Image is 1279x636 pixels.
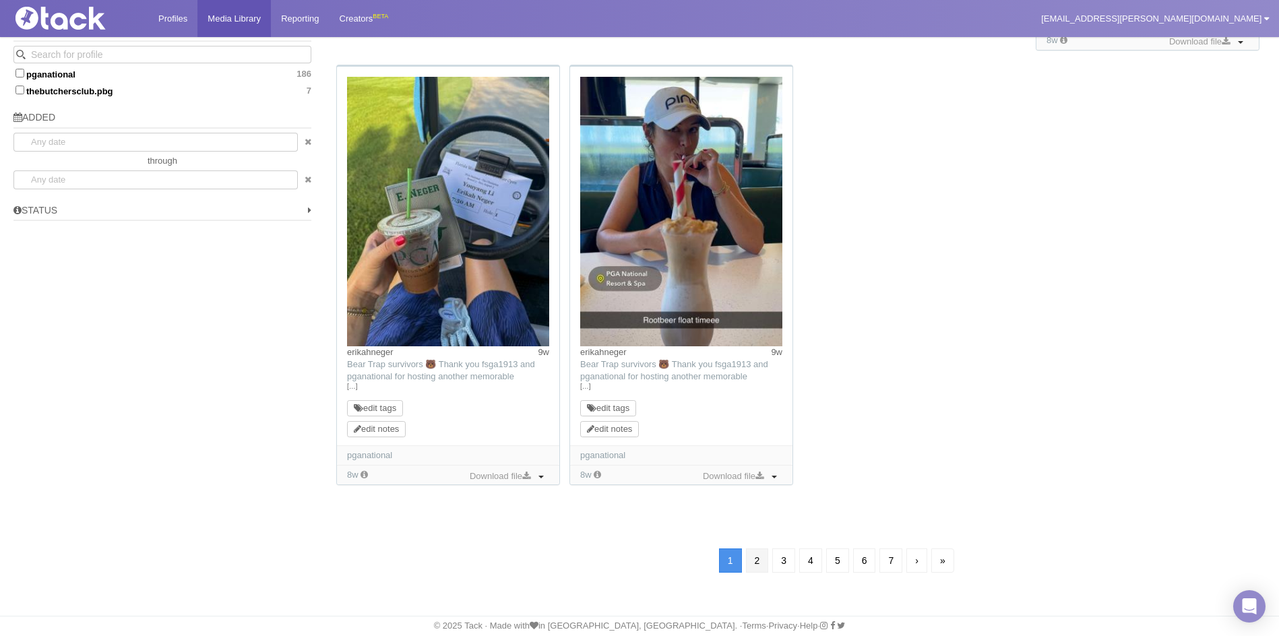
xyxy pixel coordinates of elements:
[538,346,549,358] time: Posted: 8/3/2025, 6:17:26 PM
[906,548,927,573] a: Next
[580,359,776,430] span: Bear Trap survivors 🐻 Thank you fsga1913 and pganational for hosting another memorable [US_STATE]...
[466,469,534,484] a: Download file
[719,548,742,573] a: 1
[347,381,549,393] a: […]
[800,621,818,631] a: Help
[879,548,902,573] a: 7
[298,170,311,189] a: clear
[10,7,145,30] img: Tack
[742,621,766,631] a: Terms
[931,548,954,573] a: Last
[13,67,311,80] label: pganational
[771,346,782,358] time: Posted: 8/3/2025, 6:17:26 PM
[826,548,849,573] a: 5
[580,470,592,480] time: Added: 8/7/2025, 3:35:44 PM
[3,620,1276,632] div: © 2025 Tack · Made with in [GEOGRAPHIC_DATA], [GEOGRAPHIC_DATA]. · · · ·
[699,469,767,484] a: Download file
[15,86,24,94] input: thebutchersclub.pbg7
[1233,590,1266,623] div: Open Intercom Messenger
[580,381,782,393] a: […]
[13,152,311,170] div: through
[16,50,26,59] svg: Search
[347,347,394,357] a: erikahneger
[746,548,769,573] a: 2
[1047,35,1058,45] time: Added: 8/7/2025, 3:35:47 PM
[853,548,876,573] a: 6
[347,449,549,462] div: pganational
[307,86,311,96] span: 7
[13,46,31,63] button: Search
[13,46,311,63] input: Search for profile
[373,9,388,24] div: BETA
[13,133,298,152] input: Any date
[1166,34,1233,49] a: Download file
[354,424,399,434] a: edit notes
[772,548,795,573] a: 3
[580,77,782,346] img: Image may contain: beverage, juice, smoothie, milk, milkshake, baseball cap, cap, clothing, hat, ...
[297,69,311,79] span: 186
[347,77,549,346] img: Image may contain: cup, disposable cup, beverage, juice, text, body part, finger, hand, person, c...
[13,84,311,97] label: thebutchersclub.pbg
[15,69,24,77] input: pganational186
[587,403,629,413] a: edit tags
[298,133,311,152] a: clear
[587,424,632,434] a: edit notes
[799,548,822,573] a: 4
[347,470,358,480] time: Added: 8/7/2025, 3:35:45 PM
[768,621,797,631] a: Privacy
[347,359,543,430] span: Bear Trap survivors 🐻 Thank you fsga1913 and pganational for hosting another memorable [US_STATE]...
[580,347,627,357] a: erikahneger
[354,403,396,413] a: edit tags
[13,205,311,221] h5: Status
[13,170,298,189] input: Any date
[580,449,782,462] div: pganational
[13,113,311,128] h5: Added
